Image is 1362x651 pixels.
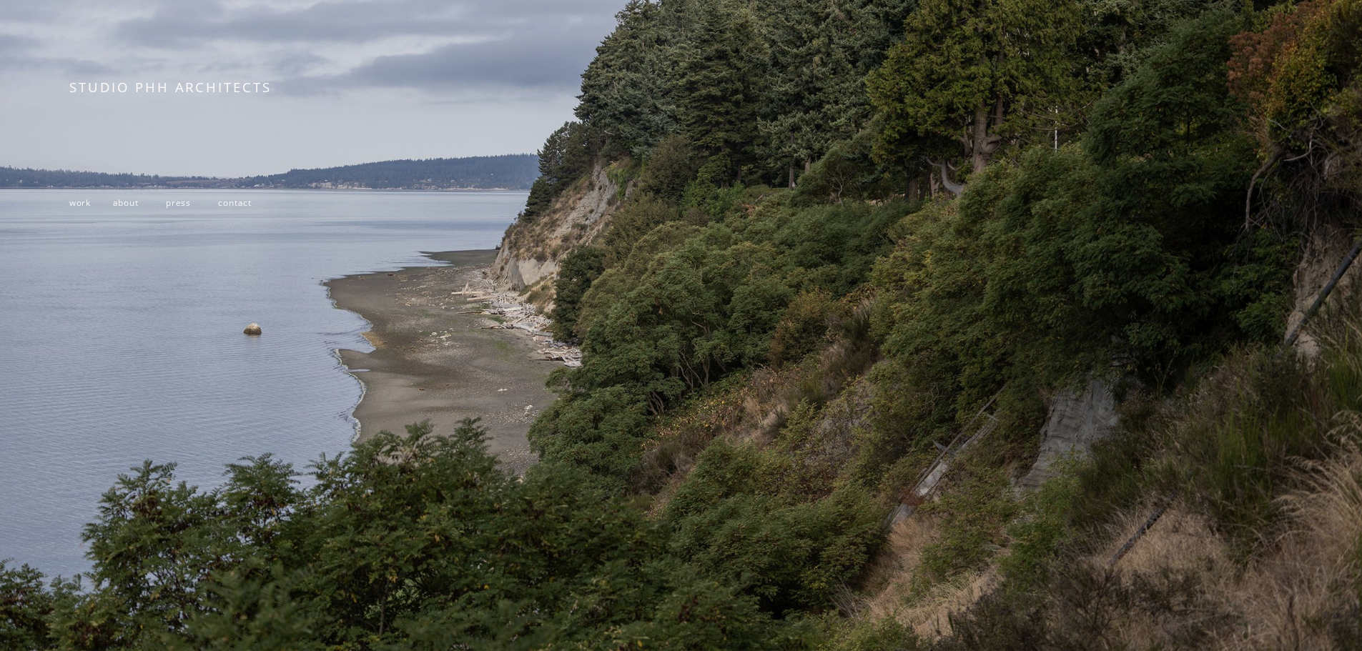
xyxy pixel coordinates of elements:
a: contact [218,197,252,208]
span: STUDIO PHH ARCHITECTS [69,78,272,96]
a: about [113,197,139,208]
a: work [69,197,91,208]
a: press [166,197,191,208]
